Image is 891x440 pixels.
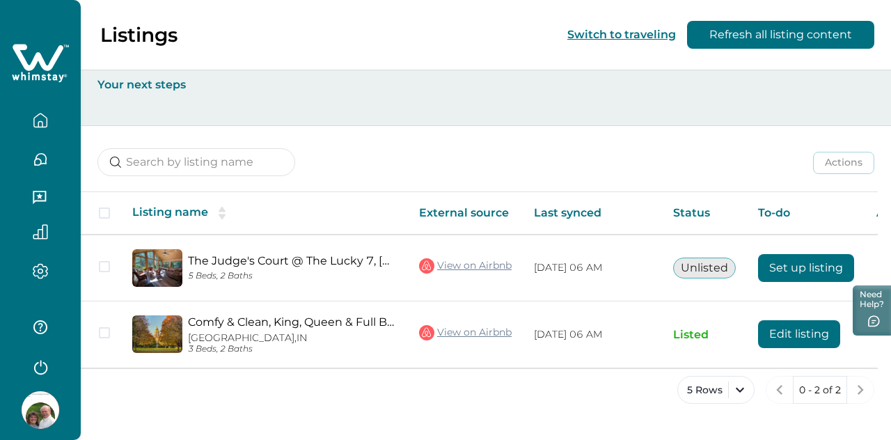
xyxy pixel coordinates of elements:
[813,152,874,174] button: Actions
[846,376,874,404] button: next page
[799,384,841,398] p: 0 - 2 of 2
[121,192,408,235] th: Listing name
[673,328,736,342] p: Listed
[188,344,397,354] p: 3 Beds, 2 Baths
[567,28,676,41] button: Switch to traveling
[793,376,847,404] button: 0 - 2 of 2
[132,249,182,287] img: propertyImage_The Judge's Court @ The Lucky 7, ND just 2 miles
[188,315,397,329] a: Comfy & Clean, King, Queen & Full Beds, Go Irish!
[208,206,236,220] button: sorting
[534,261,651,275] p: [DATE] 06 AM
[100,23,178,47] p: Listings
[747,192,865,235] th: To-do
[534,328,651,342] p: [DATE] 06 AM
[132,315,182,353] img: propertyImage_Comfy & Clean, King, Queen & Full Beds, Go Irish!
[22,391,59,429] img: Whimstay Host
[523,192,662,235] th: Last synced
[419,257,512,275] a: View on Airbnb
[419,324,512,342] a: View on Airbnb
[97,78,874,92] p: Your next steps
[188,254,397,267] a: The Judge's Court @ The Lucky 7, [GEOGRAPHIC_DATA] just 2 miles
[662,192,747,235] th: Status
[408,192,523,235] th: External source
[687,21,874,49] button: Refresh all listing content
[188,271,397,281] p: 5 Beds, 2 Baths
[673,258,736,278] button: Unlisted
[758,320,840,348] button: Edit listing
[677,376,755,404] button: 5 Rows
[97,148,295,176] input: Search by listing name
[188,332,397,344] p: [GEOGRAPHIC_DATA], IN
[758,254,854,282] button: Set up listing
[766,376,794,404] button: previous page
